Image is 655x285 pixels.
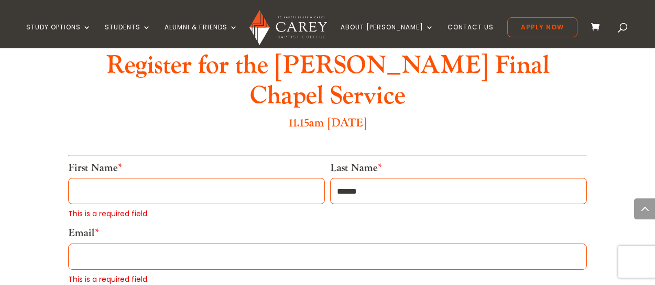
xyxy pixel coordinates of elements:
label: First Name [68,161,122,175]
a: About [PERSON_NAME] [341,24,434,48]
a: Alumni & Friends [165,24,238,48]
a: Apply Now [507,17,577,37]
div: This is a required field. [68,207,320,221]
label: Email [68,226,99,240]
label: Last Name [330,161,382,175]
font: 11.15am [DATE] [289,115,367,130]
b: Register for the [PERSON_NAME] Final Chapel Service [106,49,550,112]
img: Carey Baptist College [249,10,326,45]
a: Study Options [26,24,91,48]
a: Contact Us [447,24,494,48]
a: Students [105,24,151,48]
